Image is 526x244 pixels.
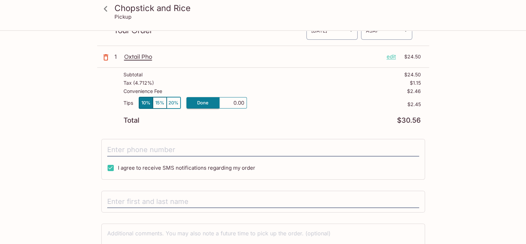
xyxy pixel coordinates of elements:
[107,143,419,157] input: Enter phone number
[124,53,381,60] p: Oxtail Pho
[107,195,419,208] input: Enter first and last name
[139,97,153,109] button: 10%
[123,88,162,94] p: Convenience Fee
[114,13,131,20] p: Pickup
[167,97,181,109] button: 20%
[114,27,306,34] p: Your Order
[123,72,142,77] p: Subtotal
[400,53,421,60] p: $24.50
[114,53,121,60] p: 1
[404,72,421,77] p: $24.50
[114,3,424,13] h3: Chopstick and Rice
[118,165,255,171] span: I agree to receive SMS notifications regarding my order
[247,102,421,107] p: $2.45
[407,88,421,94] p: $2.46
[153,97,167,109] button: 15%
[123,100,133,106] p: Tips
[410,80,421,86] p: $1.15
[387,53,396,60] p: edit
[397,117,421,124] p: $30.56
[123,117,139,124] p: Total
[186,97,219,109] button: Done
[123,80,154,86] p: Tax ( 4.712% )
